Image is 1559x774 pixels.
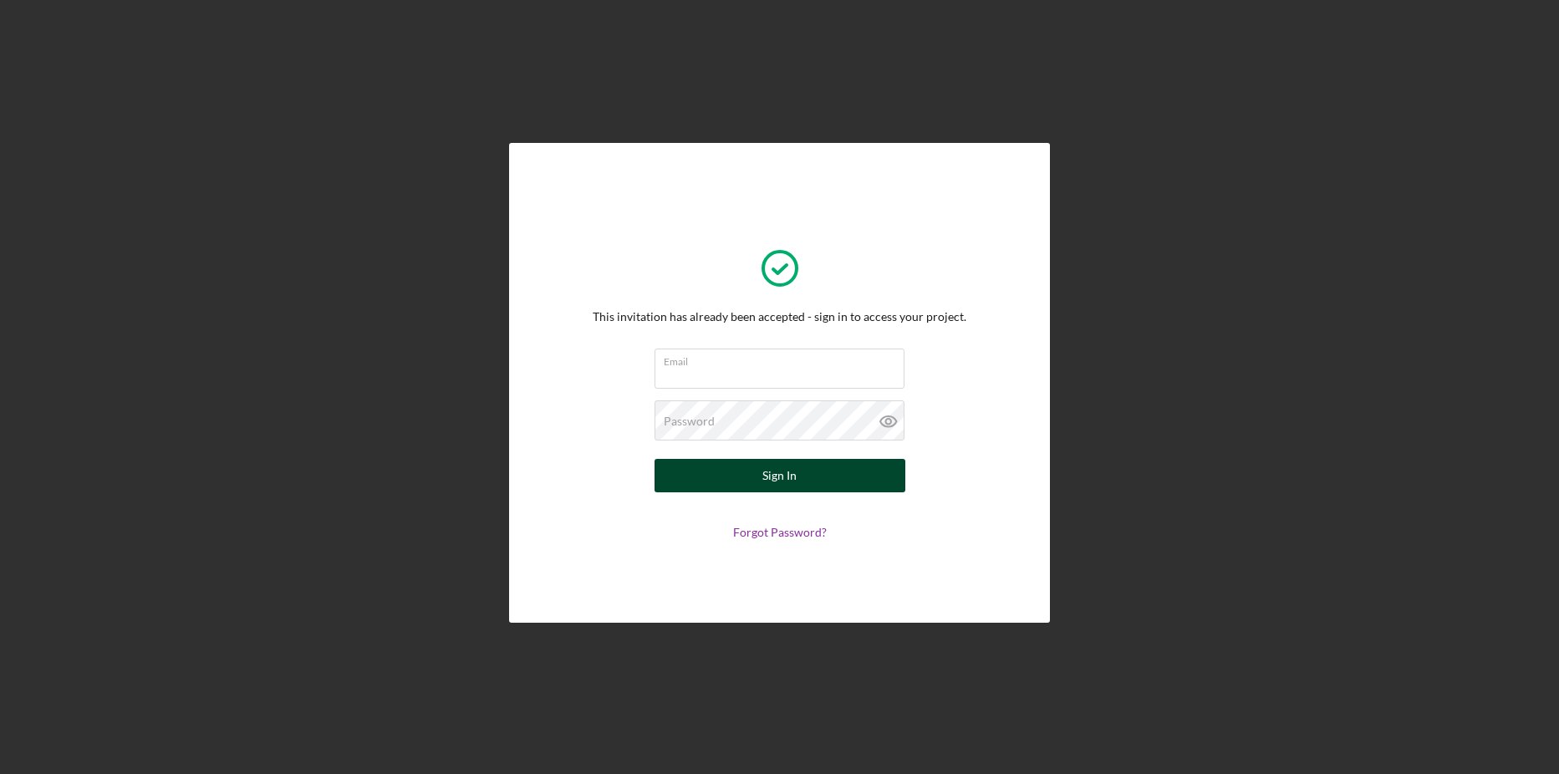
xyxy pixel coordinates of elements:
[733,525,827,539] a: Forgot Password?
[593,310,966,323] div: This invitation has already been accepted - sign in to access your project.
[762,459,797,492] div: Sign In
[655,459,905,492] button: Sign In
[664,415,715,428] label: Password
[664,349,904,368] label: Email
